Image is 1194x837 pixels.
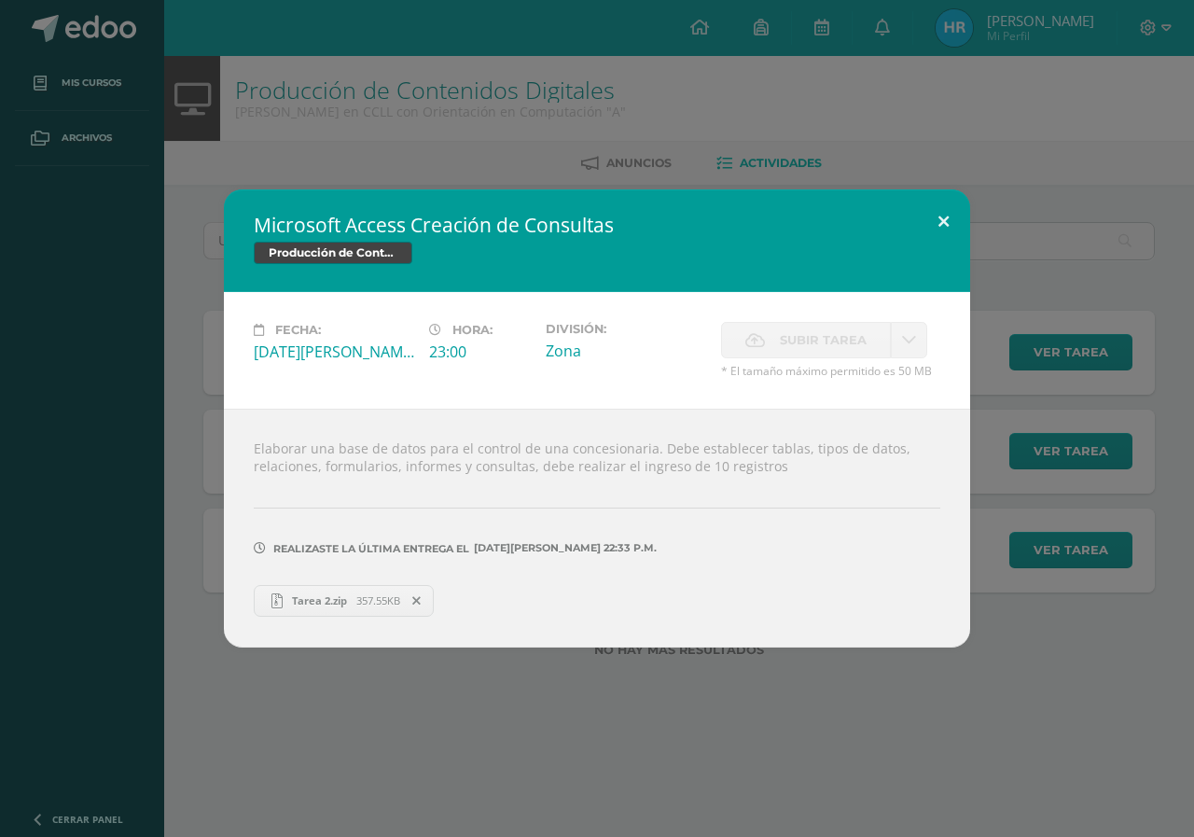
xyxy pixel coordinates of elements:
[224,409,970,647] div: Elaborar una base de datos para el control de una concesionaria. Debe establecer tablas, tipos de...
[254,585,434,617] a: Tarea 2.zip 357.55KB
[917,189,970,253] button: Close (Esc)
[283,593,356,607] span: Tarea 2.zip
[721,322,891,358] label: La fecha de entrega ha expirado
[254,242,412,264] span: Producción de Contenidos Digitales
[452,323,493,337] span: Hora:
[469,548,657,549] span: [DATE][PERSON_NAME] 22:33 p.m.
[254,212,940,238] h2: Microsoft Access Creación de Consultas
[546,322,706,336] label: División:
[780,323,867,357] span: Subir tarea
[891,322,927,358] a: La fecha de entrega ha expirado
[546,341,706,361] div: Zona
[356,593,400,607] span: 357.55KB
[401,591,433,611] span: Remover entrega
[429,342,531,362] div: 23:00
[273,542,469,555] span: Realizaste la última entrega el
[275,323,321,337] span: Fecha:
[721,363,940,379] span: * El tamaño máximo permitido es 50 MB
[254,342,414,362] div: [DATE][PERSON_NAME]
